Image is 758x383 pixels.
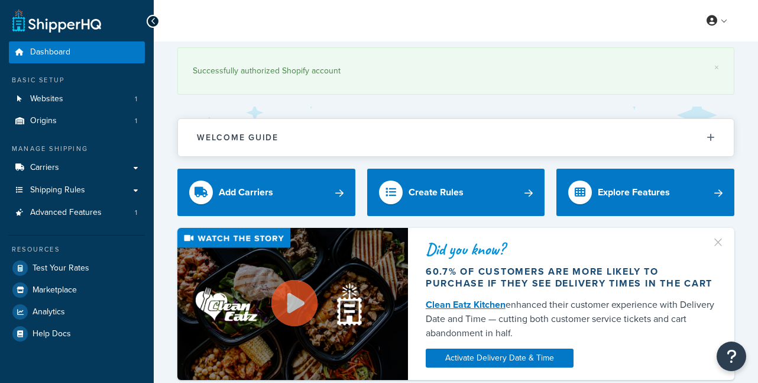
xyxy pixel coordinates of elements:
a: Test Your Rates [9,258,145,279]
a: Add Carriers [177,169,355,216]
a: Create Rules [367,169,545,216]
span: Test Your Rates [33,263,89,273]
li: Websites [9,88,145,110]
div: enhanced their customer experience with Delivery Date and Time — cutting both customer service ti... [426,298,717,340]
div: Successfully authorized Shopify account [193,63,719,79]
button: Open Resource Center [717,342,746,371]
span: Dashboard [30,47,70,57]
a: Dashboard [9,41,145,63]
a: Advanced Features1 [9,202,145,224]
div: Resources [9,244,145,255]
span: Analytics [33,307,65,317]
div: Did you know? [426,241,717,258]
span: Shipping Rules [30,185,85,195]
a: Websites1 [9,88,145,110]
h2: Welcome Guide [197,133,278,142]
span: Origins [30,116,57,126]
div: Create Rules [409,184,464,201]
span: Advanced Features [30,208,102,218]
span: 1 [135,94,137,104]
div: Manage Shipping [9,144,145,154]
div: Add Carriers [219,184,273,201]
span: Marketplace [33,285,77,295]
a: Shipping Rules [9,179,145,201]
span: Carriers [30,163,59,173]
img: Video thumbnail [177,228,408,380]
div: Basic Setup [9,75,145,85]
li: Origins [9,110,145,132]
a: Activate Delivery Date & Time [426,349,574,368]
a: × [714,63,719,72]
a: Clean Eatz Kitchen [426,298,506,311]
span: Help Docs [33,329,71,339]
a: Help Docs [9,323,145,345]
button: Welcome Guide [178,119,734,156]
a: Origins1 [9,110,145,132]
li: Advanced Features [9,202,145,224]
div: Explore Features [598,184,670,201]
span: 1 [135,116,137,126]
span: Websites [30,94,63,104]
a: Carriers [9,157,145,179]
div: 60.7% of customers are more likely to purchase if they see delivery times in the cart [426,266,717,289]
a: Marketplace [9,279,145,301]
a: Analytics [9,301,145,323]
span: 1 [135,208,137,218]
a: Explore Features [556,169,734,216]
